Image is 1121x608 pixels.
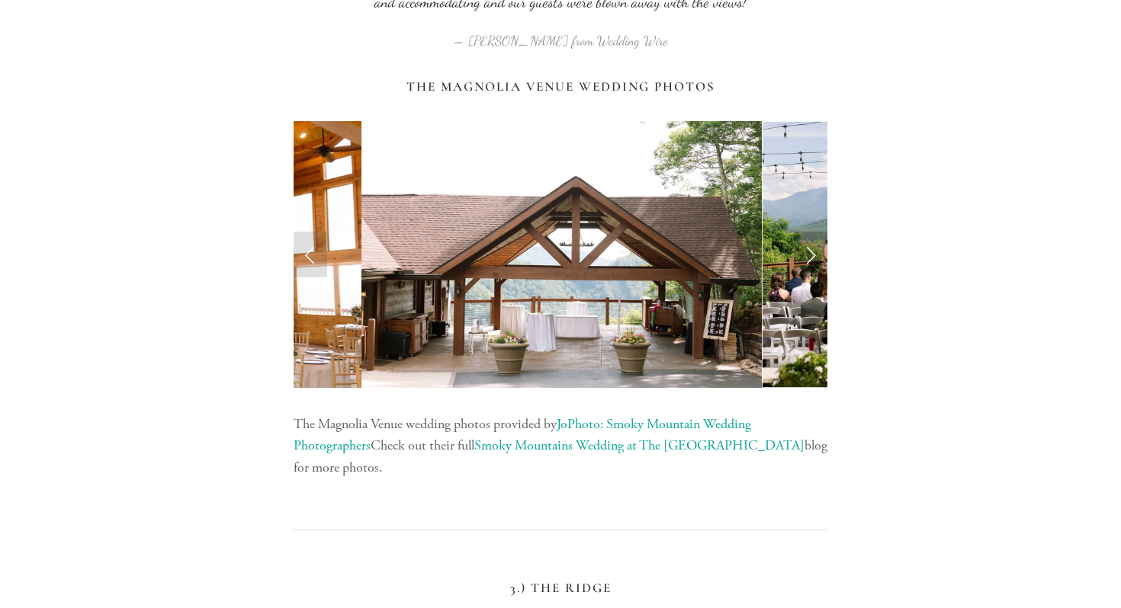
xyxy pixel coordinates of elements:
[294,79,827,94] h3: The Magnolia Venue Wedding Photos
[294,581,827,596] h3: 3.) The Ridge
[474,437,805,454] a: Smoky Mountains Wedding at The [GEOGRAPHIC_DATA]
[294,414,827,479] p: The Magnolia Venue wedding photos provided by Check out their full blog for more photos.
[318,15,803,54] figcaption: — [PERSON_NAME] from Wedding Wire
[794,232,827,277] a: Next Slide
[294,232,327,277] a: Previous Slide
[361,121,762,388] img: the-magnolia-venue.jpg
